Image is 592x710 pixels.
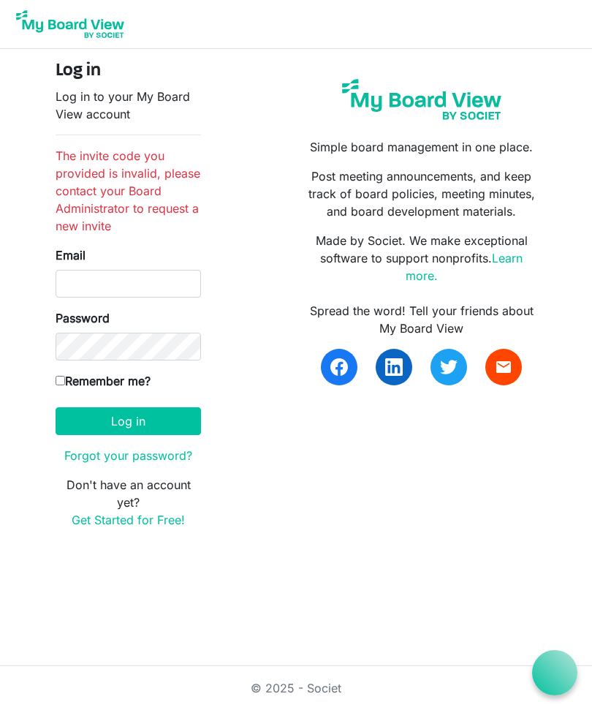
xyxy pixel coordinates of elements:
[330,358,348,376] img: facebook.svg
[485,349,522,385] a: email
[56,147,201,235] li: The invite code you provided is invalid, please contact your Board Administrator to request a new...
[12,6,129,42] img: My Board View Logo
[440,358,458,376] img: twitter.svg
[56,372,151,390] label: Remember me?
[56,476,201,529] p: Don't have an account yet?
[251,681,341,695] a: © 2025 - Societ
[56,376,65,385] input: Remember me?
[385,358,403,376] img: linkedin.svg
[56,407,201,435] button: Log in
[56,309,110,327] label: Password
[335,72,508,126] img: my-board-view-societ.svg
[64,448,192,463] a: Forgot your password?
[307,232,536,284] p: Made by Societ. We make exceptional software to support nonprofits.
[56,88,201,123] p: Log in to your My Board View account
[56,246,86,264] label: Email
[406,251,523,283] a: Learn more.
[495,358,512,376] span: email
[56,61,201,82] h4: Log in
[307,138,536,156] p: Simple board management in one place.
[307,167,536,220] p: Post meeting announcements, and keep track of board policies, meeting minutes, and board developm...
[72,513,185,527] a: Get Started for Free!
[307,302,536,337] div: Spread the word! Tell your friends about My Board View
